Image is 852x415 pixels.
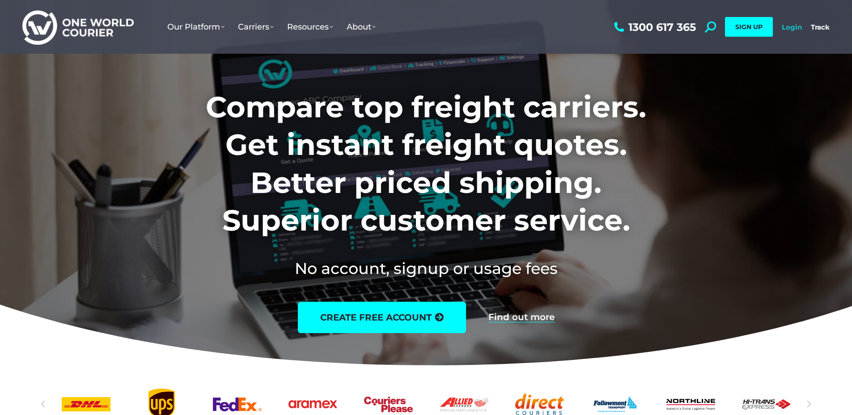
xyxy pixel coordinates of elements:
[22,9,134,45] img: One World Courier
[231,13,280,41] a: Carriers
[612,21,696,33] a: 1300 617 365
[782,23,802,31] a: Login
[238,22,274,32] span: Carriers
[347,22,376,32] span: About
[725,17,773,37] a: SIGN UP
[340,13,382,41] a: About
[147,257,705,279] h2: No account, signup or usage fees
[488,312,555,322] a: Find out more
[161,13,231,41] a: Our Platform
[287,22,333,32] span: Resources
[280,13,340,41] a: Resources
[147,88,705,240] h1: Compare top freight carriers. Get instant freight quotes. Better priced shipping. Superior custom...
[167,22,225,32] span: Our Platform
[735,23,763,31] span: SIGN UP
[298,302,466,333] a: create free account
[811,23,830,31] a: Track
